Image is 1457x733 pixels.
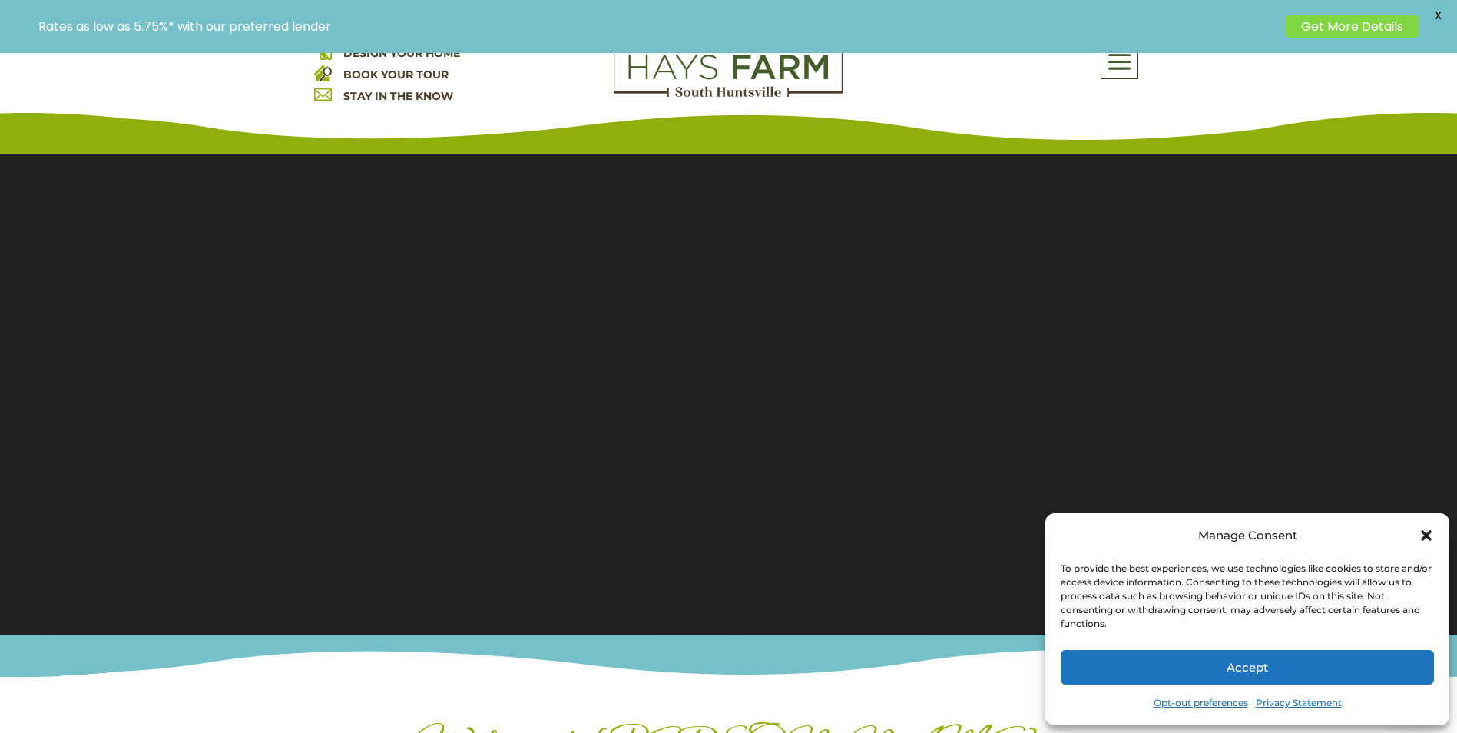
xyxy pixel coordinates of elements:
span: X [1426,4,1449,27]
a: Get More Details [1286,15,1419,38]
button: Accept [1061,650,1434,685]
a: Privacy Statement [1256,692,1342,714]
a: BOOK YOUR TOUR [343,68,449,81]
div: Manage Consent [1198,525,1297,546]
div: Close dialog [1419,528,1434,543]
a: STAY IN THE KNOW [343,89,453,103]
p: Rates as low as 5.75%* with our preferred lender [38,19,1278,34]
a: hays farm homes huntsville development [614,87,843,101]
div: To provide the best experiences, we use technologies like cookies to store and/or access device i... [1061,562,1432,631]
img: book your home tour [314,64,332,81]
a: Opt-out preferences [1154,692,1248,714]
img: Logo [614,42,843,98]
a: DESIGN YOUR HOME [343,46,460,60]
